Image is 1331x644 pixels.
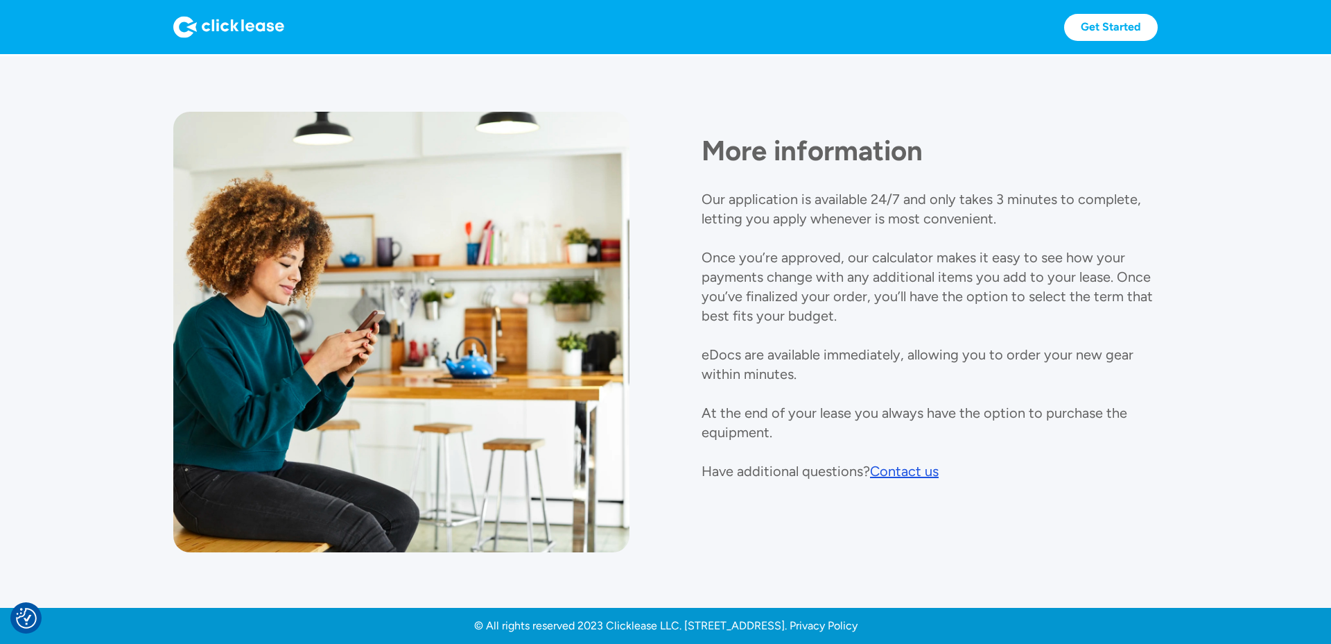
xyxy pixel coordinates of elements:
[173,16,284,38] img: Logo
[870,461,939,481] a: Contact us
[702,191,1153,480] p: Our application is available 24/7 and only takes 3 minutes to complete, letting you apply wheneve...
[870,463,939,480] div: Contact us
[702,134,1158,167] h1: More information
[474,619,858,633] a: © All rights reserved 2023 Clicklease LLC. [STREET_ADDRESS]. Privacy Policy
[16,608,37,629] button: Consent Preferences
[16,608,37,629] img: Revisit consent button
[1064,14,1158,41] a: Get Started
